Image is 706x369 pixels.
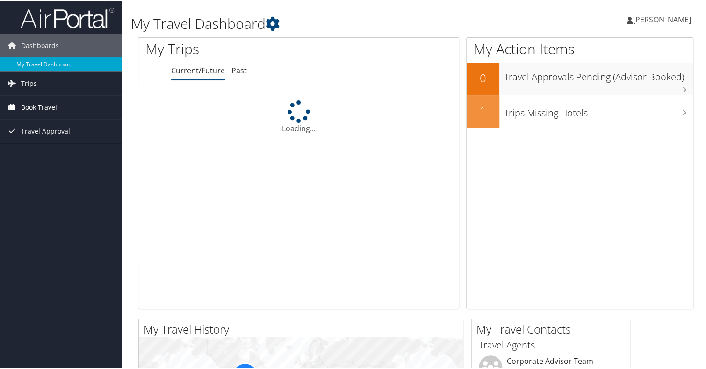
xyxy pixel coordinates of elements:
[633,14,691,24] span: [PERSON_NAME]
[21,71,37,94] span: Trips
[627,5,700,33] a: [PERSON_NAME]
[467,62,693,94] a: 0Travel Approvals Pending (Advisor Booked)
[21,33,59,57] span: Dashboards
[467,102,499,118] h2: 1
[479,338,623,351] h3: Travel Agents
[171,64,225,75] a: Current/Future
[504,65,693,83] h3: Travel Approvals Pending (Advisor Booked)
[467,38,693,58] h1: My Action Items
[21,6,114,28] img: airportal-logo.png
[467,69,499,85] h2: 0
[467,94,693,127] a: 1Trips Missing Hotels
[131,13,511,33] h1: My Travel Dashboard
[504,101,693,119] h3: Trips Missing Hotels
[144,320,463,336] h2: My Travel History
[145,38,318,58] h1: My Trips
[476,320,630,336] h2: My Travel Contacts
[21,119,70,142] span: Travel Approval
[138,99,459,133] div: Loading...
[21,95,57,118] span: Book Travel
[231,64,247,75] a: Past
